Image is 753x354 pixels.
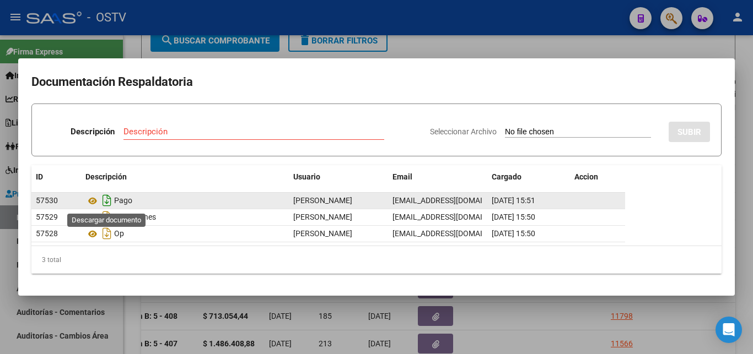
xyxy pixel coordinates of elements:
datatable-header-cell: Accion [570,165,625,189]
span: 57529 [36,213,58,221]
button: SUBIR [669,122,710,142]
span: [PERSON_NAME] [293,196,352,205]
i: Descargar documento [100,225,114,242]
span: [EMAIL_ADDRESS][DOMAIN_NAME] [392,229,515,238]
datatable-header-cell: Email [388,165,487,189]
span: Usuario [293,172,320,181]
span: Seleccionar Archivo [430,127,497,136]
p: Descripción [71,126,115,138]
span: Email [392,172,412,181]
span: [DATE] 15:50 [492,213,535,221]
div: 3 total [31,246,722,274]
span: Accion [574,172,598,181]
div: Open Intercom Messenger [716,317,742,343]
span: [PERSON_NAME] [293,213,352,221]
i: Descargar documento [100,192,114,209]
datatable-header-cell: ID [31,165,81,189]
datatable-header-cell: Usuario [289,165,388,189]
datatable-header-cell: Descripción [81,165,289,189]
div: Retenciones [85,208,284,226]
span: ID [36,172,43,181]
h2: Documentación Respaldatoria [31,72,722,92]
span: [PERSON_NAME] [293,229,352,238]
datatable-header-cell: Cargado [487,165,570,189]
span: [DATE] 15:50 [492,229,535,238]
span: [DATE] 15:51 [492,196,535,205]
span: 57528 [36,229,58,238]
span: [EMAIL_ADDRESS][DOMAIN_NAME] [392,213,515,221]
span: [EMAIL_ADDRESS][DOMAIN_NAME] [392,196,515,205]
span: Descripción [85,172,127,181]
div: Op [85,225,284,242]
div: Pago [85,192,284,209]
span: Cargado [492,172,521,181]
span: 57530 [36,196,58,205]
span: SUBIR [677,127,701,137]
i: Descargar documento [100,208,114,226]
